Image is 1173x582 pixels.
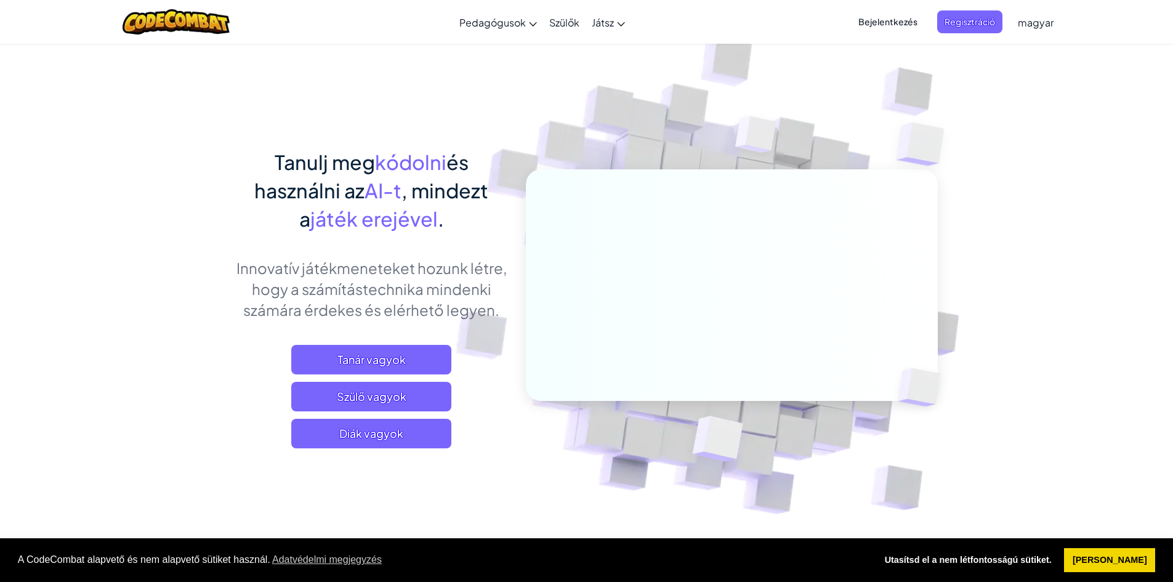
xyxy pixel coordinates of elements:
[291,345,451,374] a: Tanár vagyok
[291,382,451,411] a: Szülő vagyok
[310,206,438,231] span: játék erejével
[275,150,375,174] span: Tanulj meg
[586,6,631,39] a: Játsz
[365,178,401,203] span: AI-t
[453,6,543,39] a: Pedagógusok
[872,92,978,196] img: Overlap cubes
[375,150,446,174] span: kódolni
[1012,6,1060,39] a: magyar
[123,9,230,34] img: CodeCombat logo
[592,16,614,29] span: Játsz
[18,551,866,569] span: A CodeCombat alapvető és nem alapvető sütiket használ.
[459,16,526,29] span: Pedagógusok
[876,548,1060,573] a: deny cookies
[1064,548,1155,573] a: allow cookies
[1018,16,1054,29] span: magyar
[270,551,384,569] a: learn more about cookies
[877,342,969,432] img: Overlap cubes
[291,419,451,448] button: Diák vagyok
[851,10,925,33] button: Bejelentkezés
[712,92,800,184] img: Overlap cubes
[937,10,1002,33] button: Regisztráció
[543,6,586,39] a: Szülők
[236,257,507,320] p: Innovatív játékmeneteket hozunk létre, hogy a számítástechnika mindenki számára érdekes és elérhe...
[662,390,772,492] img: Overlap cubes
[438,206,444,231] span: .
